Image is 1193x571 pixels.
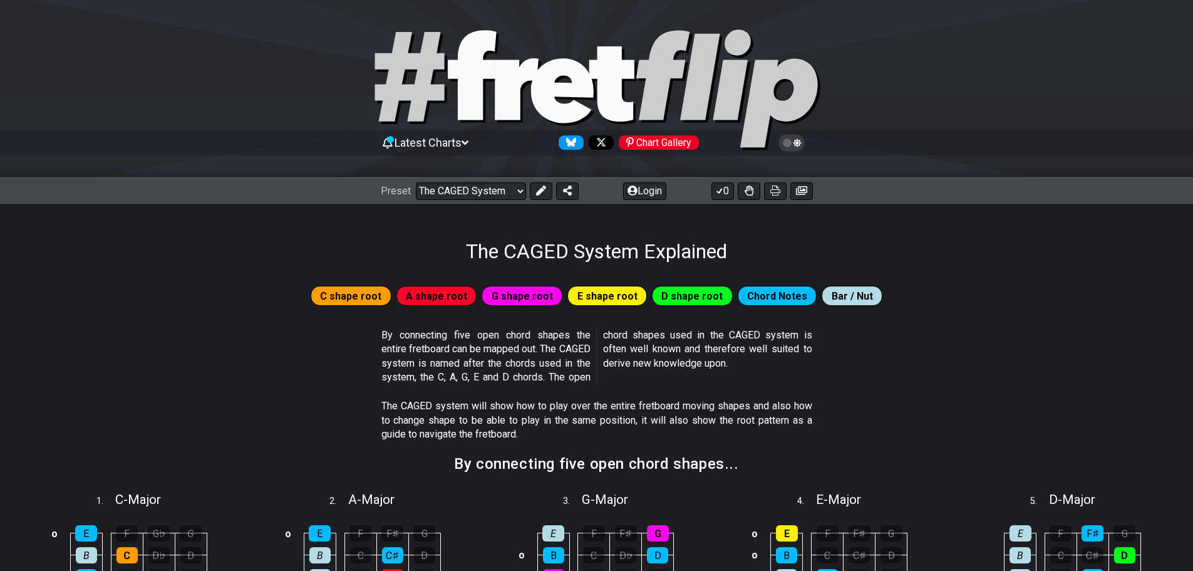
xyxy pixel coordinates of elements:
[747,287,807,305] span: Chord Notes
[849,525,870,542] div: F♯
[849,547,870,563] div: C♯
[116,547,138,563] div: C
[1010,525,1031,542] div: E
[832,287,873,305] span: Bar / Nut
[881,525,902,542] div: G
[577,287,638,305] span: E shape root
[816,492,861,507] span: E - Major
[563,495,582,508] span: 3 .
[381,328,812,385] p: By connecting five open chord shapes the entire fretboard can be mapped out. The CAGED system is ...
[747,523,762,545] td: o
[1050,547,1072,563] div: C
[542,525,564,542] div: E
[281,523,296,545] td: o
[615,547,636,563] div: D♭
[116,525,138,542] div: F
[738,182,760,200] button: Toggle Dexterity for all fretkits
[466,239,727,263] h1: The CAGED System Explained
[881,547,902,563] div: D
[817,547,838,563] div: C
[514,544,529,566] td: o
[329,495,348,508] span: 2 .
[454,457,738,471] h2: By connecting five open chord shapes...
[350,547,371,563] div: C
[492,287,553,305] span: G shape root
[583,525,605,542] div: F
[797,495,816,508] span: 4 .
[348,492,395,507] span: A - Major
[1082,525,1103,542] div: F♯
[76,547,97,563] div: B
[583,547,604,563] div: C
[47,523,62,545] td: o
[543,547,564,563] div: B
[1010,547,1031,563] div: B
[747,544,762,566] td: o
[554,135,584,150] a: Follow #fretflip at Bluesky
[381,525,403,542] div: F♯
[785,137,799,149] span: Toggle light / dark theme
[75,525,97,542] div: E
[382,547,403,563] div: C♯
[180,547,202,563] div: D
[776,547,797,563] div: B
[309,547,331,563] div: B
[530,182,552,200] button: Edit Preset
[349,525,371,542] div: F
[413,525,435,542] div: G
[309,525,331,542] div: E
[614,135,699,150] a: #fretflip at Pinterest
[790,182,813,200] button: Create image
[764,182,787,200] button: Print
[414,547,435,563] div: D
[180,525,202,542] div: G
[582,492,628,507] span: G - Major
[619,135,699,150] div: Chart Gallery
[1113,525,1135,542] div: G
[96,495,115,508] span: 1 .
[1050,525,1072,542] div: F
[556,182,579,200] button: Share Preset
[711,182,734,200] button: 0
[623,182,666,200] button: Login
[661,287,723,305] span: D shape root
[1114,547,1135,563] div: D
[776,525,798,542] div: E
[416,182,526,200] select: Preset
[647,547,668,563] div: D
[647,525,669,542] div: G
[320,287,381,305] span: C shape root
[1030,495,1049,508] span: 5 .
[148,525,170,542] div: G♭
[395,136,462,149] span: Latest Charts
[1082,547,1103,563] div: C♯
[381,399,812,441] p: The CAGED system will show how to play over the entire fretboard moving shapes and also how to ch...
[406,287,467,305] span: A shape root
[615,525,637,542] div: F♯
[1049,492,1095,507] span: D - Major
[115,492,161,507] span: C - Major
[584,135,614,150] a: Follow #fretflip at X
[381,185,411,197] span: Preset
[148,547,170,563] div: D♭
[817,525,839,542] div: F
